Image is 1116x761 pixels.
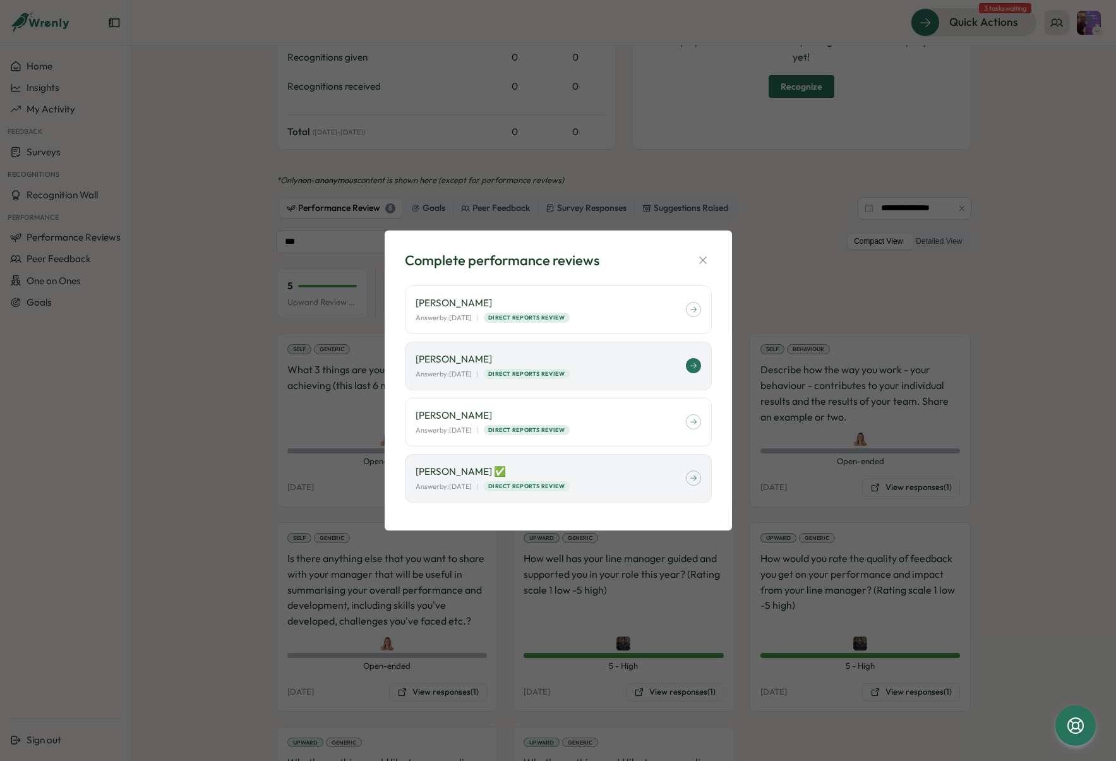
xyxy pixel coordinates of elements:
[477,425,479,436] p: |
[416,481,472,492] p: Answer by: [DATE]
[405,454,712,503] a: [PERSON_NAME] ✅Answerby:[DATE]|Direct Reports Review
[416,425,472,436] p: Answer by: [DATE]
[477,313,479,323] p: |
[416,313,472,323] p: Answer by: [DATE]
[416,369,472,380] p: Answer by: [DATE]
[477,369,479,380] p: |
[416,296,686,310] p: [PERSON_NAME]
[416,465,686,479] p: [PERSON_NAME] ✅
[488,369,565,378] span: Direct Reports Review
[488,482,565,491] span: Direct Reports Review
[405,285,712,334] a: [PERSON_NAME] Answerby:[DATE]|Direct Reports Review
[405,251,599,270] div: Complete performance reviews
[416,409,686,422] p: [PERSON_NAME]
[477,481,479,492] p: |
[405,398,712,446] a: [PERSON_NAME] Answerby:[DATE]|Direct Reports Review
[416,352,686,366] p: [PERSON_NAME]
[488,426,565,434] span: Direct Reports Review
[488,313,565,322] span: Direct Reports Review
[405,342,712,390] a: [PERSON_NAME] Answerby:[DATE]|Direct Reports Review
